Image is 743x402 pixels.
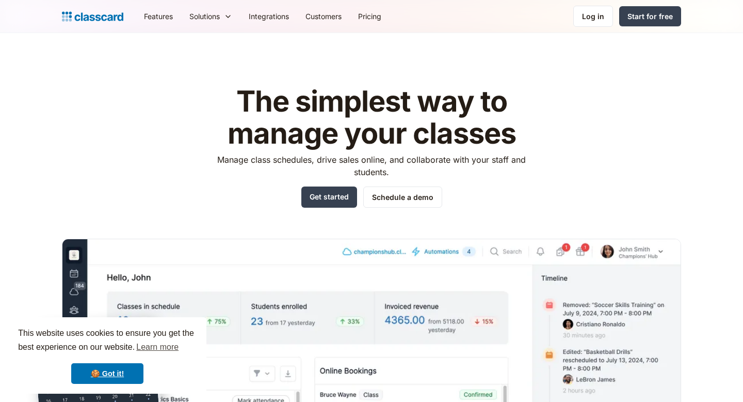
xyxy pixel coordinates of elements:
div: Solutions [181,5,240,28]
a: learn more about cookies [135,339,180,355]
a: Integrations [240,5,297,28]
a: Customers [297,5,350,28]
span: This website uses cookies to ensure you get the best experience on our website. [18,327,197,355]
a: Pricing [350,5,390,28]
div: Log in [582,11,604,22]
a: home [62,9,123,24]
p: Manage class schedules, drive sales online, and collaborate with your staff and students. [208,153,536,178]
div: Solutions [189,11,220,22]
a: Schedule a demo [363,187,442,208]
a: Get started [301,187,357,208]
h1: The simplest way to manage your classes [208,86,536,149]
a: Log in [573,6,613,27]
a: Start for free [619,6,681,26]
a: dismiss cookie message [71,363,143,384]
div: Start for free [627,11,673,22]
a: Features [136,5,181,28]
div: cookieconsent [8,317,206,394]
